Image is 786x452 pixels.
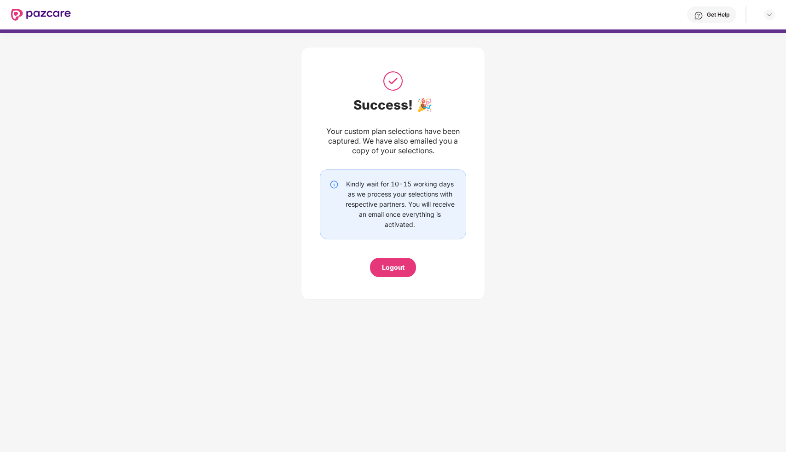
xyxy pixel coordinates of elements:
[320,127,466,156] div: Your custom plan selections have been captured. We have also emailed you a copy of your selections.
[11,9,71,21] img: New Pazcare Logo
[320,97,466,113] div: Success! 🎉
[381,70,405,93] img: svg+xml;base64,PHN2ZyB3aWR0aD0iNTAiIGhlaWdodD0iNTAiIHZpZXdCb3g9IjAgMCA1MCA1MCIgZmlsbD0ibm9uZSIgeG...
[707,11,729,18] div: Get Help
[694,11,703,20] img: svg+xml;base64,PHN2ZyBpZD0iSGVscC0zMngzMiIgeG1sbnM9Imh0dHA6Ly93d3cudzMub3JnLzIwMDAvc3ZnIiB3aWR0aD...
[382,262,405,272] div: Logout
[766,11,773,18] img: svg+xml;base64,PHN2ZyBpZD0iRHJvcGRvd24tMzJ4MzIiIHhtbG5zPSJodHRwOi8vd3d3LnczLm9yZy8yMDAwL3N2ZyIgd2...
[343,179,457,230] div: Kindly wait for 10-15 working days as we process your selections with respective partners. You wi...
[329,180,339,189] img: svg+xml;base64,PHN2ZyBpZD0iSW5mby0yMHgyMCIgeG1sbnM9Imh0dHA6Ly93d3cudzMub3JnLzIwMDAvc3ZnIiB3aWR0aD...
